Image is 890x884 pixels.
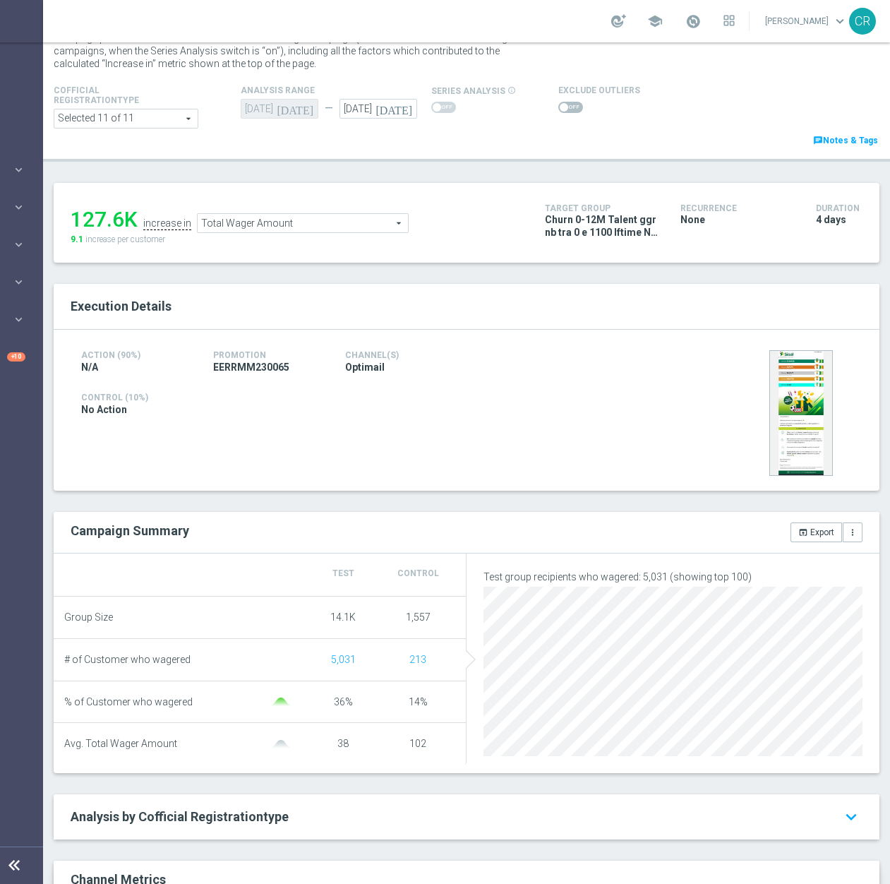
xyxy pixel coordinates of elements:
span: increase per customer [85,234,165,244]
i: [DATE] [277,99,318,114]
span: 9.1 [71,234,83,244]
h2: Campaign Summary [71,523,189,538]
h4: analysis range [241,85,431,95]
i: keyboard_arrow_right [12,275,25,289]
h4: Cofficial Registrationtype [54,85,174,105]
span: Show unique customers [331,654,356,665]
h4: Target Group [545,203,659,213]
span: No Action [81,403,127,416]
a: chatNotes & Tags [812,133,879,148]
h4: Action (90%) [81,350,192,360]
i: info_outline [507,86,516,95]
span: Show unique customers [409,654,426,665]
div: +10 [7,352,25,362]
i: chat [813,136,823,145]
span: Group Size [64,611,113,623]
input: Select Date [339,99,417,119]
span: 14.1K [330,611,356,623]
span: Control [397,568,439,578]
span: # of Customer who wagered [64,654,191,666]
img: gaussianGreen.svg [267,698,295,707]
i: open_in_browser [798,527,808,537]
h4: Recurrence [680,203,795,213]
span: 1,557 [406,611,431,623]
i: keyboard_arrow_right [12,238,25,251]
span: Optimail [345,361,385,374]
a: Analysis by Cofficial Registrationtype keyboard_arrow_down [71,808,862,825]
h4: Exclude Outliers [558,85,640,95]
span: N/A [81,361,98,374]
span: EERRMM230065 [213,361,289,374]
span: 14% [409,696,428,707]
div: 127.6K [71,207,138,232]
div: — [318,102,339,114]
img: 35541.jpeg [769,350,833,476]
h4: Control (10%) [81,393,588,402]
span: 36% [334,696,353,707]
span: series analysis [431,86,505,96]
i: keyboard_arrow_right [12,201,25,214]
button: open_in_browser Export [790,522,842,542]
p: Test group recipients who wagered: 5,031 (showing top 100) [483,571,862,583]
span: Expert Online Expert Retail Master Online Master Retail Other and 6 more [54,109,198,128]
i: keyboard_arrow_right [12,313,25,326]
span: Churn 0-12M Talent ggr nb tra 0 e 1100 lftime NO Casino [545,213,659,239]
button: more_vert [843,522,862,542]
span: Test [332,568,354,578]
span: 38 [337,738,349,749]
h4: Channel(s) [345,350,456,360]
h4: Duration [816,203,862,213]
div: CR [849,8,876,35]
span: school [647,13,663,29]
span: Execution Details [71,299,172,313]
a: [PERSON_NAME]keyboard_arrow_down [764,11,849,32]
img: gaussianGrey.svg [267,740,295,749]
span: keyboard_arrow_down [832,13,848,29]
i: keyboard_arrow_right [12,163,25,177]
span: None [680,213,705,226]
span: 4 days [816,213,846,226]
i: [DATE] [375,99,417,114]
i: keyboard_arrow_down [840,804,862,830]
p: This page presents all relevant information about a single campaign (or a combined series of recu... [54,32,527,70]
span: % of Customer who wagered [64,696,193,708]
span: Analysis by Cofficial Registrationtype [71,809,289,824]
span: Avg. Total Wager Amount [64,738,177,750]
span: 102 [409,738,426,749]
h4: Promotion [213,350,324,360]
i: more_vert [848,527,858,537]
div: increase in [143,217,191,230]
